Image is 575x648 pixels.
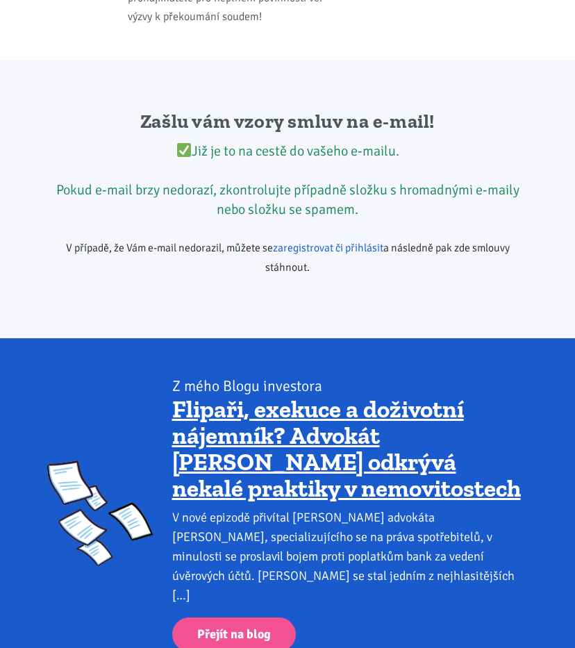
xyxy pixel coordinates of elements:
[172,376,528,396] div: Z mého Blogu investora
[172,394,521,503] a: Flipaři, exekuce a doživotní nájemník? Advokát [PERSON_NAME] odkrývá nekalé praktiky v nemovitostech
[47,142,528,219] div: Již je to na cestě do vašeho e-mailu. Pokud e-mail brzy nedorazí, zkontrolujte případně složku s ...
[47,109,528,134] h2: Zašlu vám vzory smluv na e-mail!
[273,241,383,255] a: zaregistrovat či přihlásit
[47,238,528,277] p: V případě, že Vám e-mail nedorazil, můžete se a následně pak zde smlouvy stáhnout.
[172,508,528,605] div: V nové epizodě přivítal [PERSON_NAME] advokáta [PERSON_NAME], specializujícího se na práva spotře...
[177,143,191,157] img: ✅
